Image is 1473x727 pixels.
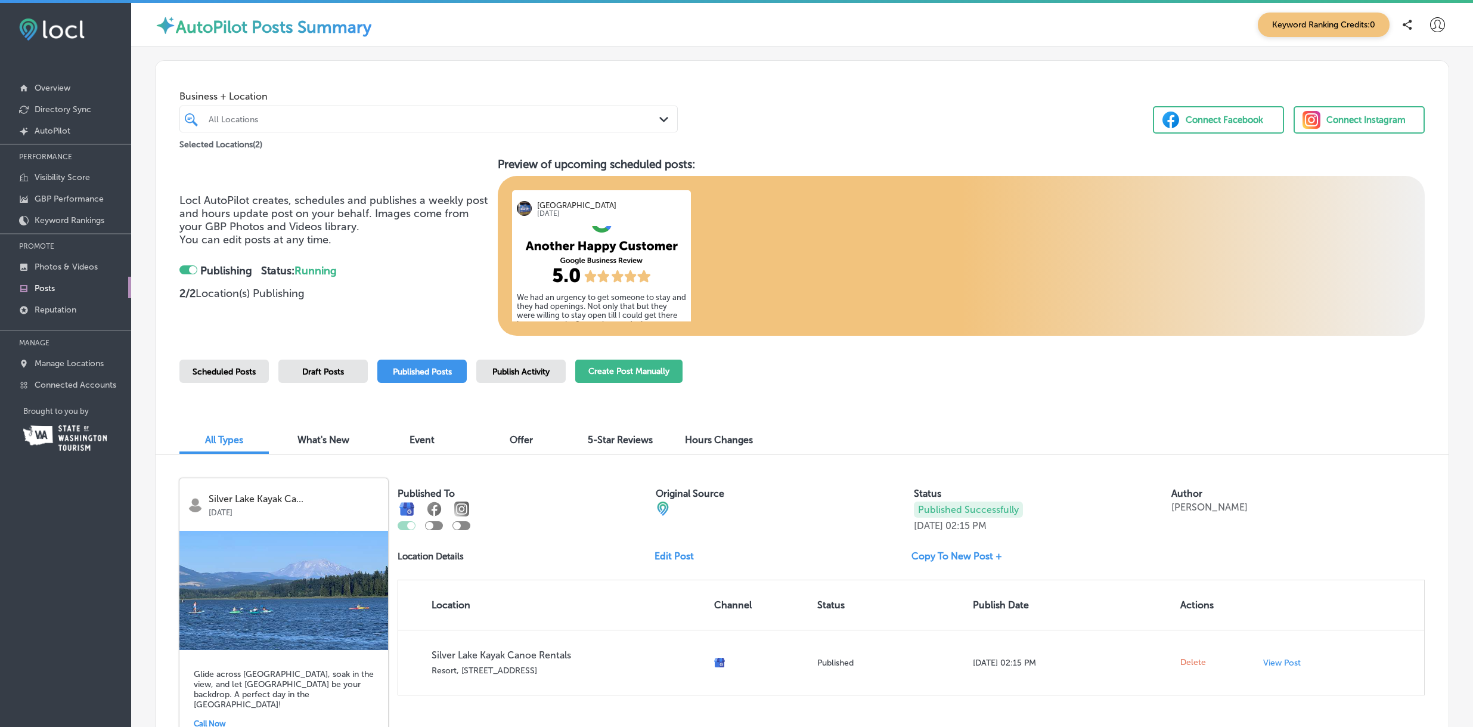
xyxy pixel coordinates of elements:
span: Delete [1180,657,1206,668]
th: Actions [1176,580,1258,630]
p: AutoPilot [35,126,70,136]
p: [DATE] [914,520,943,531]
img: logo [188,497,203,512]
p: 02:15 PM [945,520,987,531]
label: Status [914,488,941,499]
label: AutoPilot Posts Summary [176,17,371,37]
span: Scheduled Posts [193,367,256,377]
span: Keyword Ranking Credits: 0 [1258,13,1390,37]
img: c33000fd-1b70-4b1d-8487-5fa801ca65a4PaddleBoardSilverLakeResortKayakingMtStHelens.jpg [179,531,388,650]
th: Location [398,580,709,630]
span: Draft Posts [302,367,344,377]
button: Connect Instagram [1294,106,1425,134]
a: Copy To New Post + [911,550,1012,562]
p: Silver Lake Kayak Ca... [209,494,380,505]
p: Published Successfully [914,502,1023,518]
a: Edit Post [655,550,703,562]
p: Selected Locations ( 2 ) [179,135,262,150]
p: Connected Accounts [35,380,116,390]
img: fda3e92497d09a02dc62c9cd864e3231.png [19,18,85,41]
p: Visibility Score [35,172,90,182]
span: All Types [205,434,243,446]
span: Event [410,434,435,446]
p: [GEOGRAPHIC_DATA] [537,201,686,210]
h3: Preview of upcoming scheduled posts: [498,157,1425,171]
p: Silver Lake Kayak Canoe Rentals [432,649,705,661]
div: All Locations [209,114,660,124]
span: What's New [297,434,349,446]
img: autopilot-icon [155,15,176,36]
p: [PERSON_NAME] [1171,502,1248,513]
label: Published To [398,488,455,499]
p: [DATE] 02:15 PM [973,658,1171,668]
img: eef5db8a-dee4-492d-a03c-c719004b4f92.png [512,226,691,286]
span: You can edit posts at any time. [179,233,331,246]
p: Directory Sync [35,104,91,115]
span: 5-Star Reviews [588,434,653,446]
strong: Status: [261,264,337,277]
a: View Post [1263,658,1336,668]
span: Locl AutoPilot creates, schedules and publishes a weekly post and hours update post on your behal... [179,194,488,233]
p: Brought to you by [23,407,131,416]
span: Running [294,264,337,277]
p: [DATE] [209,505,380,517]
strong: 2 / 2 [179,287,196,300]
p: Manage Locations [35,358,104,369]
h5: We had an urgency to get someone to stay and they had openings. Not only that but they were willi... [517,293,686,373]
button: Create Post Manually [575,360,683,383]
label: Original Source [656,488,724,499]
p: Reputation [35,305,76,315]
img: Washington Tourism [23,425,107,451]
span: Publish Activity [492,367,550,377]
p: GBP Performance [35,194,104,204]
th: Publish Date [968,580,1176,630]
button: Connect Facebook [1153,106,1284,134]
label: Author [1171,488,1202,499]
strong: Publishing [200,264,252,277]
img: logo [517,201,532,216]
p: Photos & Videos [35,262,98,272]
p: Location(s) Publishing [179,287,488,300]
h5: Glide across [GEOGRAPHIC_DATA], soak in the view, and let [GEOGRAPHIC_DATA] be your backdrop. A p... [194,669,374,710]
p: Keyword Rankings [35,215,104,225]
span: Hours Changes [685,434,753,446]
span: Published Posts [393,367,452,377]
p: View Post [1263,658,1301,668]
span: Offer [510,434,533,446]
p: [DATE] [537,210,686,218]
span: Business + Location [179,91,678,102]
div: Connect Instagram [1326,111,1406,129]
p: Published [817,658,963,668]
th: Status [813,580,968,630]
p: Location Details [398,551,464,562]
p: Resort, [STREET_ADDRESS] [432,666,705,676]
p: Overview [35,83,70,93]
img: cba84b02adce74ede1fb4a8549a95eca.png [656,502,670,516]
p: Posts [35,283,55,293]
th: Channel [709,580,813,630]
div: Connect Facebook [1186,111,1263,129]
